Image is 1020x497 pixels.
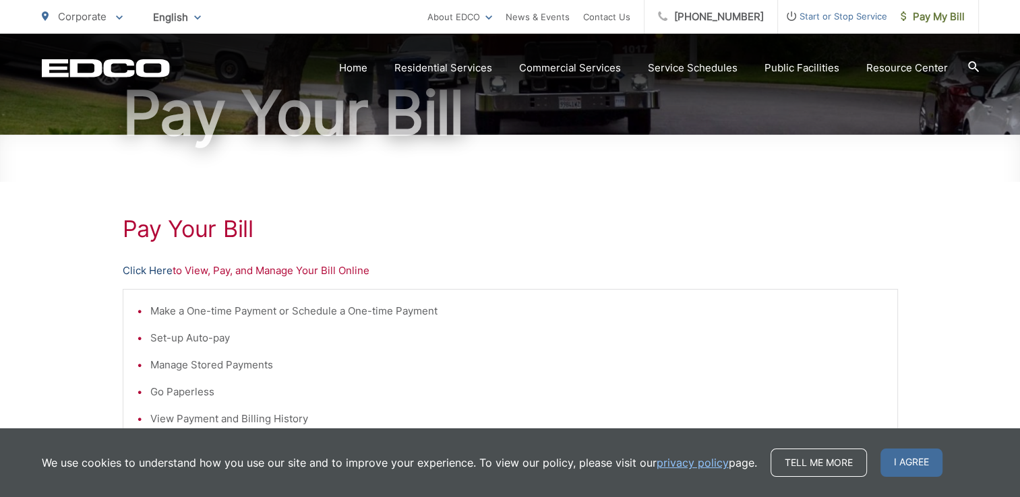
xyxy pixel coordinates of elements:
[771,449,867,477] a: Tell me more
[880,449,942,477] span: I agree
[394,60,492,76] a: Residential Services
[764,60,839,76] a: Public Facilities
[150,411,884,427] li: View Payment and Billing History
[519,60,621,76] a: Commercial Services
[648,60,738,76] a: Service Schedules
[123,216,898,242] h1: Pay Your Bill
[150,303,884,319] li: Make a One-time Payment or Schedule a One-time Payment
[866,60,948,76] a: Resource Center
[339,60,367,76] a: Home
[150,384,884,400] li: Go Paperless
[901,9,965,25] span: Pay My Bill
[583,9,630,25] a: Contact Us
[42,455,757,471] p: We use cookies to understand how you use our site and to improve your experience. To view our pol...
[42,79,979,147] h1: Pay Your Bill
[123,263,173,279] a: Click Here
[143,5,211,29] span: English
[42,59,170,77] a: EDCD logo. Return to the homepage.
[657,455,729,471] a: privacy policy
[150,357,884,373] li: Manage Stored Payments
[58,10,107,23] span: Corporate
[427,9,492,25] a: About EDCO
[506,9,570,25] a: News & Events
[123,263,898,279] p: to View, Pay, and Manage Your Bill Online
[150,330,884,346] li: Set-up Auto-pay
